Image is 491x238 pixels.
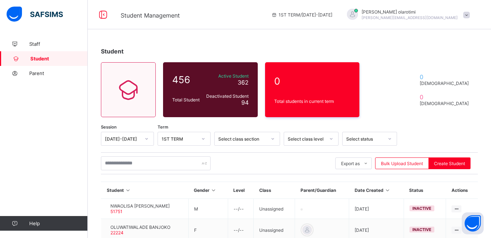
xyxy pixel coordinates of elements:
[110,224,170,230] span: OLUWATIWALADE BANJOKO
[346,136,384,142] div: Select status
[101,182,189,199] th: Student
[172,74,201,85] span: 456
[238,79,249,86] span: 362
[404,182,446,199] th: Status
[241,99,249,106] span: 94
[271,12,332,18] span: session/term information
[121,12,180,19] span: Student Management
[30,56,88,62] span: Student
[362,15,458,20] span: [PERSON_NAME][EMAIL_ADDRESS][DOMAIN_NAME]
[158,124,168,130] span: Term
[420,73,469,81] span: 0
[228,182,254,199] th: Level
[110,230,124,235] span: 22224
[274,75,351,87] span: 0
[170,95,203,104] div: Total Student
[205,73,249,79] span: Active Student
[420,101,469,106] span: [DEMOGRAPHIC_DATA]
[349,199,404,219] td: [DATE]
[362,9,458,15] span: [PERSON_NAME] olarotimi
[462,212,484,234] button: Open asap
[254,182,295,199] th: Class
[420,81,469,86] span: [DEMOGRAPHIC_DATA]
[412,227,431,232] span: inactive
[188,199,228,219] td: M
[29,70,88,76] span: Parent
[188,182,228,199] th: Gender
[434,161,465,166] span: Create Student
[110,209,122,214] span: 51751
[211,187,217,193] i: Sort in Ascending Order
[385,187,391,193] i: Sort in Ascending Order
[349,182,404,199] th: Date Created
[412,206,431,211] span: inactive
[205,93,249,99] span: Deactivated Student
[125,187,131,193] i: Sort in Ascending Order
[101,48,124,55] span: Student
[254,199,295,219] td: Unassigned
[105,136,140,142] div: [DATE]-[DATE]
[162,136,197,142] div: 1ST TERM
[29,41,88,47] span: Staff
[7,7,63,22] img: safsims
[341,161,360,166] span: Export as
[274,98,351,104] span: Total students in current term
[228,199,254,219] td: --/--
[340,9,473,21] div: Christine olarotimi
[295,182,349,199] th: Parent/Guardian
[218,136,267,142] div: Select class section
[288,136,325,142] div: Select class level
[381,161,423,166] span: Bulk Upload Student
[446,182,478,199] th: Actions
[29,220,87,226] span: Help
[420,93,469,101] span: 0
[101,124,117,130] span: Session
[110,203,170,209] span: NWAOLISA [PERSON_NAME]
